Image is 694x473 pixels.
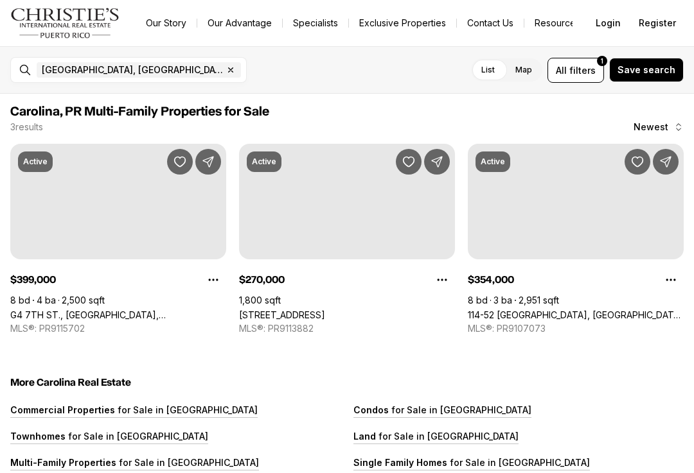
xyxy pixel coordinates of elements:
[609,58,684,82] button: Save search
[10,309,226,320] a: G4 7TH ST., CASTELLANA GARDENS DEV., CAROLINA PR, 00983
[42,65,223,75] span: [GEOGRAPHIC_DATA], [GEOGRAPHIC_DATA], [GEOGRAPHIC_DATA]
[200,267,226,293] button: Property options
[353,404,389,415] p: Condos
[10,404,258,415] a: Commercial Properties for Sale in [GEOGRAPHIC_DATA]
[10,431,208,442] a: Townhomes for Sale in [GEOGRAPHIC_DATA]
[167,149,193,175] button: Save Property: G4 7TH ST., CASTELLANA GARDENS DEV.
[115,404,258,415] p: for Sale in [GEOGRAPHIC_DATA]
[505,58,542,82] label: Map
[596,18,621,28] span: Login
[601,56,603,66] span: 1
[396,149,422,175] button: Save Property: Calle 26 S7
[66,431,208,442] p: for Sale in [GEOGRAPHIC_DATA]
[376,431,519,442] p: for Sale in [GEOGRAPHIC_DATA]
[10,404,115,415] p: Commercial Properties
[10,376,684,389] h5: More Carolina Real Estate
[618,65,675,75] span: Save search
[353,457,447,468] p: Single Family Homes
[10,105,269,118] span: Carolina, PR Multi-Family Properties for Sale
[424,149,450,175] button: Share Property
[481,157,505,167] p: Active
[10,457,116,468] p: Multi-Family Properties
[116,457,259,468] p: for Sale in [GEOGRAPHIC_DATA]
[447,457,590,468] p: for Sale in [GEOGRAPHIC_DATA]
[471,58,505,82] label: List
[10,457,259,468] a: Multi-Family Properties for Sale in [GEOGRAPHIC_DATA]
[625,149,650,175] button: Save Property: 114-52 VILLA CAROLINA
[639,18,676,28] span: Register
[631,10,684,36] button: Register
[10,122,43,132] p: 3 results
[556,64,567,77] span: All
[349,14,456,32] a: Exclusive Properties
[136,14,197,32] a: Our Story
[429,267,455,293] button: Property options
[252,157,276,167] p: Active
[588,10,628,36] button: Login
[524,14,591,32] a: Resources
[626,114,691,140] button: Newest
[468,309,684,320] a: 114-52 VILLA CAROLINA, CAROLINA PR, 00985
[195,149,221,175] button: Share Property
[283,14,348,32] a: Specialists
[353,431,519,442] a: Land for Sale in [GEOGRAPHIC_DATA]
[197,14,282,32] a: Our Advantage
[353,404,531,415] a: Condos for Sale in [GEOGRAPHIC_DATA]
[634,122,668,132] span: Newest
[389,404,531,415] p: for Sale in [GEOGRAPHIC_DATA]
[353,457,590,468] a: Single Family Homes for Sale in [GEOGRAPHIC_DATA]
[23,157,48,167] p: Active
[547,58,604,83] button: Allfilters1
[658,267,684,293] button: Property options
[10,431,66,442] p: Townhomes
[457,14,524,32] button: Contact Us
[653,149,679,175] button: Share Property
[10,8,120,39] img: logo
[353,431,376,442] p: Land
[239,309,325,320] a: Calle 26 S7, CAROLINA PR, 00983
[569,64,596,77] span: filters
